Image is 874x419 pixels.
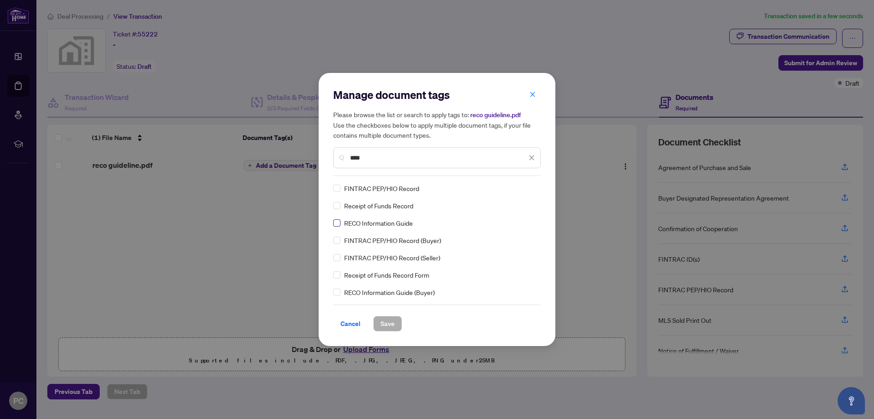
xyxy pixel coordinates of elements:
[344,201,413,211] span: Receipt of Funds Record
[344,287,435,297] span: RECO Information Guide (Buyer)
[344,235,441,245] span: FINTRAC PEP/HIO Record (Buyer)
[344,218,413,228] span: RECO Information Guide
[373,316,402,331] button: Save
[344,253,440,263] span: FINTRAC PEP/HIO Record (Seller)
[838,387,865,414] button: Open asap
[340,316,361,331] span: Cancel
[333,88,541,102] h2: Manage document tags
[528,155,535,161] span: close
[333,316,368,331] button: Cancel
[344,183,419,193] span: FINTRAC PEP/HIO Record
[529,91,536,98] span: close
[470,111,521,119] span: reco guideline.pdf
[344,270,429,280] span: Receipt of Funds Record Form
[333,109,541,140] h5: Please browse the list or search to apply tags to: Use the checkboxes below to apply multiple doc...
